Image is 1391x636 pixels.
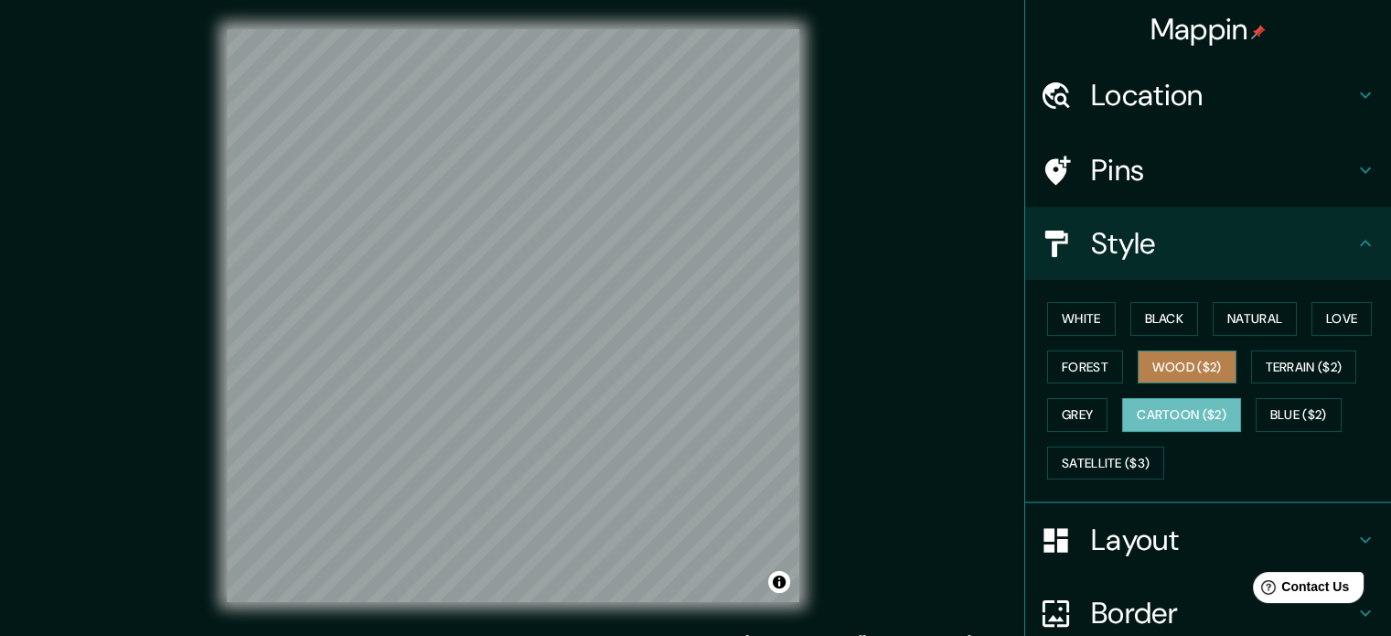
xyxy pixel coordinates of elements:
[1025,207,1391,280] div: Style
[1091,595,1354,631] h4: Border
[1091,152,1354,189] h4: Pins
[1130,302,1199,336] button: Black
[1122,398,1241,432] button: Cartoon ($2)
[1091,77,1354,113] h4: Location
[1091,225,1354,262] h4: Style
[1311,302,1372,336] button: Love
[1251,350,1357,384] button: Terrain ($2)
[1213,302,1297,336] button: Natural
[1228,565,1371,616] iframe: Help widget launcher
[1047,350,1123,384] button: Forest
[1138,350,1236,384] button: Wood ($2)
[768,571,790,593] button: Toggle attribution
[1047,398,1107,432] button: Grey
[1025,134,1391,207] div: Pins
[227,29,799,602] canvas: Map
[1025,59,1391,132] div: Location
[1025,503,1391,577] div: Layout
[1091,522,1354,558] h4: Layout
[1047,447,1164,480] button: Satellite ($3)
[1047,302,1116,336] button: White
[1256,398,1342,432] button: Blue ($2)
[1150,11,1267,48] h4: Mappin
[1251,25,1266,39] img: pin-icon.png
